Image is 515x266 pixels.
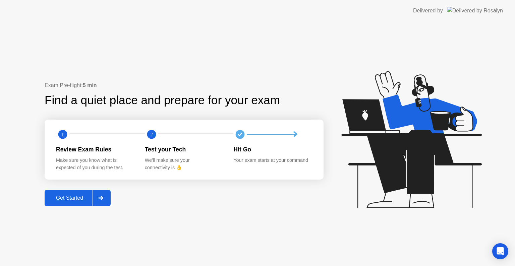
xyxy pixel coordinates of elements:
[45,81,324,89] div: Exam Pre-flight:
[233,145,311,154] div: Hit Go
[56,157,134,171] div: Make sure you know what is expected of you during the test.
[56,145,134,154] div: Review Exam Rules
[61,131,64,138] text: 1
[47,195,93,201] div: Get Started
[447,7,503,14] img: Delivered by Rosalyn
[45,190,111,206] button: Get Started
[150,131,153,138] text: 2
[233,157,311,164] div: Your exam starts at your command
[492,243,508,259] div: Open Intercom Messenger
[83,82,97,88] b: 5 min
[145,157,223,171] div: We’ll make sure your connectivity is 👌
[413,7,443,15] div: Delivered by
[145,145,223,154] div: Test your Tech
[45,91,281,109] div: Find a quiet place and prepare for your exam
